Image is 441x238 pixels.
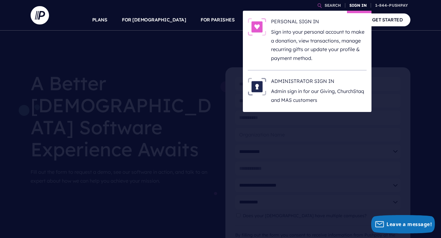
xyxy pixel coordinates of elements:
a: ADMINISTRATOR SIGN IN - Illustration ADMINISTRATOR SIGN IN Admin sign in for our Giving, ChurchSt... [248,78,367,105]
a: GET STARTED [364,13,411,26]
a: FOR PARISHES [201,9,235,31]
p: Admin sign in for our Giving, ChurchStaq and MAS customers [271,87,367,105]
button: Leave a message! [371,215,435,233]
h6: PERSONAL SIGN IN [271,18,367,27]
h6: ADMINISTRATOR SIGN IN [271,78,367,87]
a: FOR [DEMOGRAPHIC_DATA] [122,9,186,31]
img: PERSONAL SIGN IN - Illustration [248,18,266,36]
a: PERSONAL SIGN IN - Illustration PERSONAL SIGN IN Sign into your personal account to make a donati... [248,18,367,63]
img: ADMINISTRATOR SIGN IN - Illustration [248,78,266,95]
p: Sign into your personal account to make a donation, view transactions, manage recurring gifts or ... [271,28,367,63]
a: EXPLORE [291,9,313,31]
a: PLANS [92,9,107,31]
a: COMPANY [327,9,350,31]
a: SOLUTIONS [249,9,277,31]
span: Leave a message! [386,221,432,228]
